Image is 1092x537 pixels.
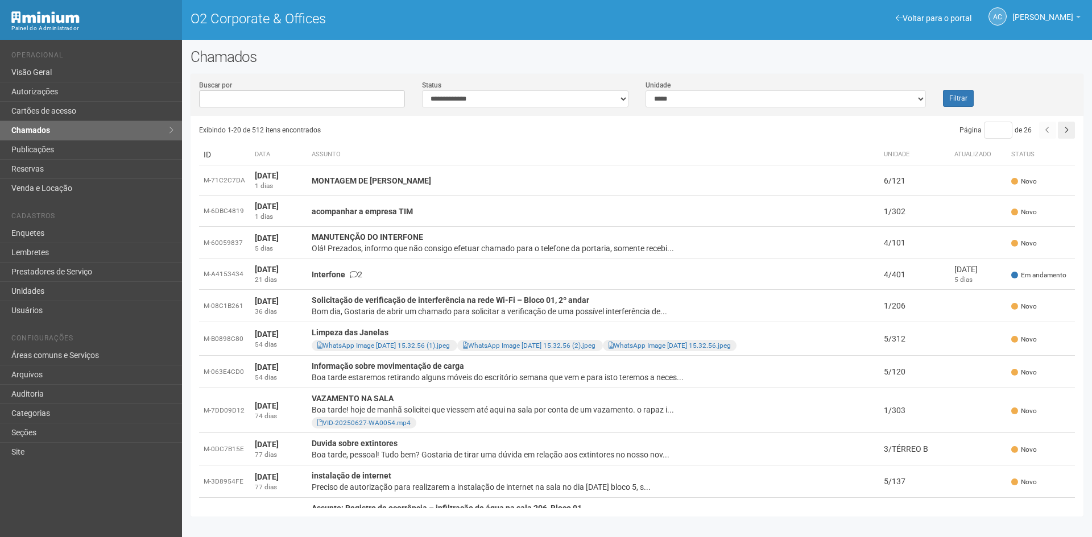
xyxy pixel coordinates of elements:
[307,144,879,165] th: Assunto
[255,401,279,410] strong: [DATE]
[312,439,398,448] strong: Duvida sobre extintores
[255,297,279,306] strong: [DATE]
[255,234,279,243] strong: [DATE]
[312,404,875,415] div: Boa tarde! hoje de manhã solicitei que viessem até aqui na sala por conta de um vazamento. o rapa...
[879,322,950,356] td: 5/312
[312,207,413,216] strong: acompanhar a empresa TIM
[312,372,875,383] div: Boa tarde estaremos retirando alguns móveis do escritório semana que vem e para isto teremos a ne...
[255,330,279,339] strong: [DATE]
[950,144,1007,165] th: Atualizado
[312,270,345,279] strong: Interfone
[959,126,1032,134] span: Página de 26
[250,144,307,165] th: Data
[255,363,279,372] strong: [DATE]
[1011,270,1066,280] span: Em andamento
[1011,477,1037,487] span: Novo
[255,472,279,481] strong: [DATE]
[199,356,250,388] td: M-063E4CD0
[879,388,950,433] td: 1/303
[1011,406,1037,416] span: Novo
[199,259,250,290] td: M-A4153434
[422,80,441,90] label: Status
[199,165,250,196] td: M-71C2C7DA
[1011,335,1037,344] span: Novo
[1011,368,1037,377] span: Novo
[943,90,974,107] button: Filtrar
[255,244,303,253] div: 5 dias
[255,275,303,285] div: 21 dias
[879,144,950,165] th: Unidade
[199,227,250,259] td: M-60059837
[255,373,303,382] div: 54 dias
[646,80,671,90] label: Unidade
[1011,239,1037,248] span: Novo
[312,328,388,337] strong: Limpeza das Janelas
[255,307,303,317] div: 36 dias
[350,270,362,279] span: 2
[11,212,173,224] li: Cadastros
[312,295,589,305] strong: Solicitação de verificação de interferência na rede Wi-Fi – Bloco 01, 2º andar
[199,322,250,356] td: M-B0898C80
[879,196,950,227] td: 1/302
[255,265,279,274] strong: [DATE]
[879,465,950,498] td: 5/137
[11,51,173,63] li: Operacional
[1011,445,1037,455] span: Novo
[191,48,1083,65] h2: Chamados
[199,122,638,139] div: Exibindo 1-20 de 512 itens encontrados
[988,7,1007,26] a: AC
[879,356,950,388] td: 5/120
[1012,14,1081,23] a: [PERSON_NAME]
[312,481,875,493] div: Preciso de autorização para realizarem a instalação de internet na sala no dia [DATE] bloco 5, s...
[199,144,250,165] td: ID
[255,212,303,222] div: 1 dias
[312,232,423,242] strong: MANUTENÇÃO DO INTERFONE
[1011,207,1037,217] span: Novo
[11,11,80,23] img: Minium
[954,264,1002,275] div: [DATE]
[255,181,303,191] div: 1 dias
[609,342,731,349] a: WhatsApp Image [DATE] 15.32.56.jpeg
[191,11,628,26] h1: O2 Corporate & Offices
[199,290,250,322] td: M-08C1B261
[896,14,971,23] a: Voltar para o portal
[879,165,950,196] td: 6/121
[199,433,250,465] td: M-0DC7B15E
[879,259,950,290] td: 4/401
[312,449,875,460] div: Boa tarde, pessoal! Tudo bem? Gostaria de tirar uma dúvida em relação aos extintores no nosso nov...
[1007,144,1075,165] th: Status
[312,471,391,480] strong: instalação de internet
[312,176,431,185] strong: MONTAGEM DE [PERSON_NAME]
[199,196,250,227] td: M-6DBC4819
[1011,302,1037,311] span: Novo
[255,171,279,180] strong: [DATE]
[312,361,464,371] strong: Informação sobre movimentação de carga
[879,433,950,465] td: 3/TÉRREO B
[1012,2,1073,22] span: Ana Carla de Carvalho Silva
[312,394,394,403] strong: VAZAMENTO NA SALA
[879,227,950,259] td: 4/101
[463,342,595,349] a: WhatsApp Image [DATE] 15.32.56 (2).jpeg
[255,202,279,211] strong: [DATE]
[199,80,232,90] label: Buscar por
[11,334,173,346] li: Configurações
[317,342,450,349] a: WhatsApp Image [DATE] 15.32.56 (1).jpeg
[879,290,950,322] td: 1/206
[312,306,875,317] div: Bom dia, Gostaria de abrir um chamado para solicitar a verificação de uma possível interferência ...
[1011,177,1037,186] span: Novo
[255,340,303,349] div: 54 dias
[255,450,303,460] div: 77 dias
[199,465,250,498] td: M-3D8954FE
[255,411,303,421] div: 74 dias
[255,482,303,492] div: 77 dias
[954,276,973,284] span: 5 dias
[312,243,875,254] div: Olá! Prezados, informo que não consigo efetuar chamado para o telefone da portaria, somente receb...
[312,503,582,513] strong: Assunto: Registro de ocorrência – infiltração de água na sala 206, Bloco 01
[11,23,173,34] div: Painel do Administrador
[317,419,411,427] a: VID-20250627-WA0054.mp4
[199,388,250,433] td: M-7DD09D12
[255,440,279,449] strong: [DATE]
